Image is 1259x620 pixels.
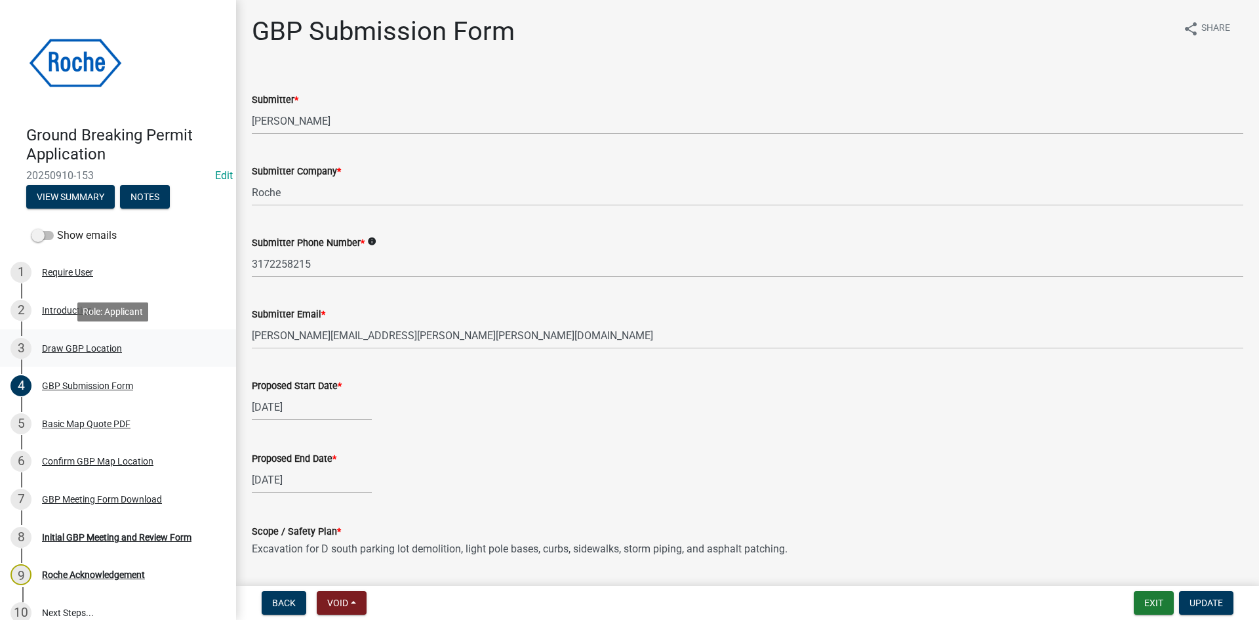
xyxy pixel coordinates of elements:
label: Submitter Company [252,167,341,176]
div: 5 [10,413,31,434]
span: 20250910-153 [26,169,210,182]
h4: Ground Breaking Permit Application [26,126,226,164]
div: Draw GBP Location [42,344,122,353]
div: GBP Meeting Form Download [42,495,162,504]
button: Back [262,591,306,615]
button: shareShare [1172,16,1241,41]
div: Role: Applicant [77,302,148,321]
button: Void [317,591,367,615]
div: Basic Map Quote PDF [42,419,130,428]
wm-modal-confirm: Notes [120,192,170,203]
span: Update [1189,598,1223,608]
input: mm/dd/yyyy [252,466,372,493]
div: 4 [10,375,31,396]
div: 8 [10,527,31,548]
div: Introduction [42,306,92,315]
span: Void [327,598,348,608]
span: Share [1201,21,1230,37]
label: Proposed Start Date [252,382,342,391]
div: Confirm GBP Map Location [42,457,153,466]
div: Initial GBP Meeting and Review Form [42,533,191,542]
label: Submitter Email [252,310,325,320]
label: Submitter [252,96,298,105]
button: Exit [1134,591,1174,615]
wm-modal-confirm: Summary [26,192,115,203]
i: share [1183,21,1199,37]
div: GBP Submission Form [42,381,133,390]
input: mm/dd/yyyy [252,394,372,421]
div: 2 [10,300,31,321]
div: 3 [10,338,31,359]
div: 9 [10,564,31,585]
div: Require User [42,268,93,277]
span: Back [272,598,296,608]
label: Scope / Safety Plan [252,527,341,537]
div: 7 [10,489,31,510]
wm-modal-confirm: Edit Application Number [215,169,233,182]
i: info [367,237,376,246]
label: Show emails [31,228,117,243]
div: 6 [10,451,31,472]
div: 1 [10,262,31,283]
a: Edit [215,169,233,182]
img: Roche [26,14,125,112]
label: Submitter Phone Number [252,239,365,248]
button: View Summary [26,185,115,209]
button: Notes [120,185,170,209]
h1: GBP Submission Form [252,16,515,47]
label: Proposed End Date [252,455,336,464]
button: Update [1179,591,1233,615]
div: Roche Acknowledgement [42,570,145,579]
